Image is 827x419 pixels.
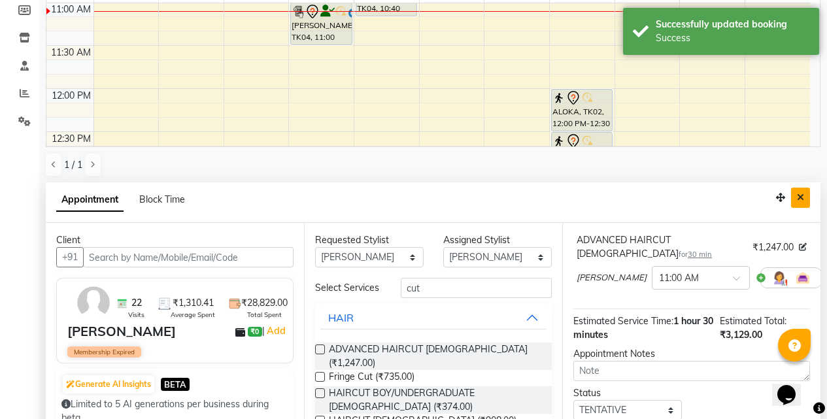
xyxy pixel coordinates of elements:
div: Client [56,233,294,247]
span: | [262,323,288,339]
img: Interior.png [795,270,811,286]
span: ₹3,129.00 [720,329,762,341]
div: 12:00 PM [49,89,93,103]
button: Generate AI Insights [63,375,154,394]
span: 22 [131,296,142,310]
button: HAIR [320,306,547,329]
button: Close [791,188,810,208]
span: Visits [128,310,144,320]
i: Edit price [799,243,807,251]
span: ADVANCED HAIRCUT [DEMOGRAPHIC_DATA] (₹1,247.00) [329,343,541,370]
div: [PERSON_NAME], TK04, 11:00 AM-11:30 AM, ADVANCED HAIRCUT [DEMOGRAPHIC_DATA] [291,3,351,44]
span: Average Spent [171,310,215,320]
div: Successfully updated booking [656,18,809,31]
span: HAIRCUT BOY/UNDERGRADUATE [DEMOGRAPHIC_DATA] (₹374.00) [329,386,541,414]
div: Select Services [305,281,391,295]
input: Search by Name/Mobile/Email/Code [83,247,294,267]
span: Estimated Service Time: [573,315,673,327]
div: Assigned Stylist [443,233,552,247]
div: HAIR [328,310,354,326]
span: Membership Expired [67,346,141,358]
span: Appointment [56,188,124,212]
div: 12:30 PM [49,132,93,146]
span: [PERSON_NAME] [577,271,647,284]
button: +91 [56,247,84,267]
span: Total Spent [247,310,282,320]
div: ADVANCED HAIRCUT [DEMOGRAPHIC_DATA] [577,233,747,261]
div: Requested Stylist [315,233,424,247]
div: [PERSON_NAME] [67,322,176,341]
div: Status [573,386,682,400]
div: ALOKA, TK02, 12:00 PM-12:30 PM, Coffee Pedi [552,90,612,131]
span: Estimated Total: [720,315,786,327]
a: Add [265,323,288,339]
div: Appointment Notes [573,347,810,361]
div: 11:00 AM [48,3,93,16]
span: BETA [161,378,190,390]
span: ₹28,829.00 [241,296,288,310]
div: ALOKA, TK02, 12:30 PM-01:00 PM, Coffee Mani [552,133,612,174]
small: for [679,250,712,259]
span: 1 / 1 [64,158,82,172]
span: Fringe Cut (₹735.00) [329,370,414,386]
span: ₹1,247.00 [752,241,794,254]
span: ₹1,310.41 [173,296,214,310]
div: 11:30 AM [48,46,93,59]
iframe: chat widget [772,367,814,406]
span: Block Time [139,193,185,205]
div: Success [656,31,809,45]
img: Hairdresser.png [771,270,787,286]
span: 30 min [688,250,712,259]
input: Search by service name [401,278,552,298]
img: avatar [75,284,112,322]
span: ₹0 [248,327,262,337]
